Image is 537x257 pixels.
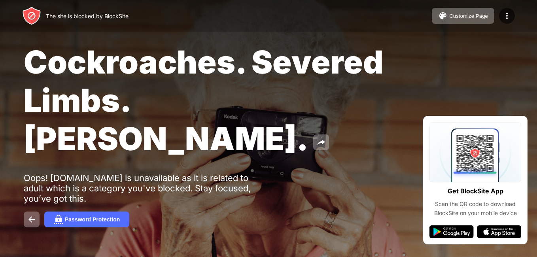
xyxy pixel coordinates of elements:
[27,215,36,224] img: back.svg
[54,215,63,224] img: password.svg
[22,6,41,25] img: header-logo.svg
[316,138,326,147] img: share.svg
[65,216,120,223] div: Password Protection
[449,13,488,19] div: Customize Page
[24,43,384,158] span: Cockroaches. Severed Limbs. [PERSON_NAME].
[432,8,494,24] button: Customize Page
[502,11,512,21] img: menu-icon.svg
[44,212,129,227] button: Password Protection
[24,173,268,204] div: Oops! [DOMAIN_NAME] is unavailable as it is related to adult which is a category you've blocked. ...
[438,11,448,21] img: pallet.svg
[46,13,129,19] div: The site is blocked by BlockSite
